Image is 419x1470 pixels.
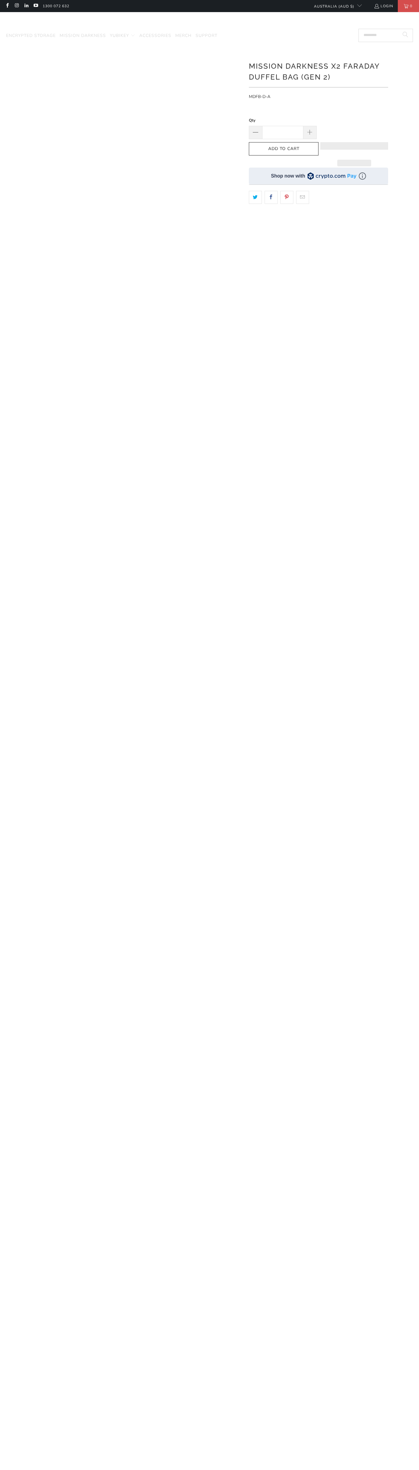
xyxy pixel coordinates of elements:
[60,33,106,38] span: Mission Darkness
[179,15,241,28] img: Trust Panda Australia
[14,4,19,8] a: Trust Panda Australia on Instagram
[374,3,393,9] a: Login
[358,29,413,42] input: Search...
[6,33,56,38] span: Encrypted Storage
[60,29,106,43] a: Mission Darkness
[43,3,69,9] a: 1300 072 632
[249,117,317,124] label: Qty
[6,29,56,43] a: Encrypted Storage
[249,94,270,100] span: MDFB-D-A
[139,33,171,38] span: Accessories
[255,146,312,152] span: Add to Cart
[296,191,309,204] a: Email this to a friend
[139,29,171,43] a: Accessories
[33,4,38,8] a: Trust Panda Australia on YouTube
[271,173,305,179] div: Shop now with
[110,29,135,43] summary: YubiKey
[24,4,29,8] a: Trust Panda Australia on LinkedIn
[280,191,293,204] a: Share this on Pinterest
[249,142,318,156] button: Add to Cart
[265,191,278,204] a: Share this on Facebook
[398,29,413,42] button: Search
[175,29,192,43] a: Merch
[110,33,129,38] span: YubiKey
[6,29,217,43] nav: Translation missing: en.navigation.header.main_nav
[175,33,192,38] span: Merch
[249,191,262,204] a: Share this on Twitter
[5,4,10,8] a: Trust Panda Australia on Facebook
[196,29,217,43] a: Support
[196,33,217,38] span: Support
[249,60,388,83] h1: Mission Darkness X2 Faraday Duffel Bag (Gen 2)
